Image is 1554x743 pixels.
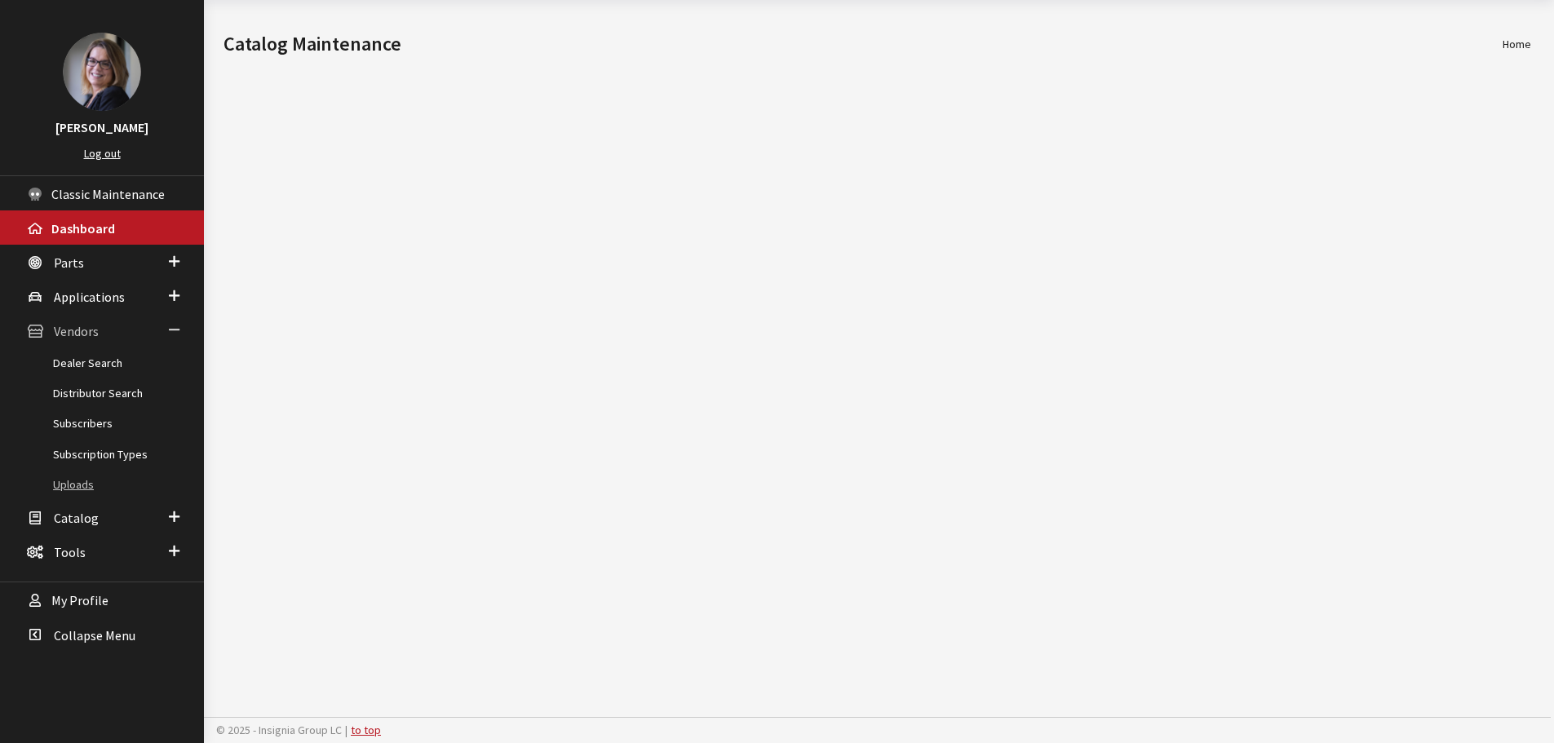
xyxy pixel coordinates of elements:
[63,33,141,111] img: Kim Callahan Collins
[84,146,121,161] a: Log out
[54,544,86,560] span: Tools
[345,723,348,737] span: |
[16,117,188,137] h3: [PERSON_NAME]
[1503,36,1531,53] li: Home
[54,254,84,271] span: Parts
[54,289,125,305] span: Applications
[54,627,135,643] span: Collapse Menu
[54,324,99,340] span: Vendors
[51,220,115,237] span: Dashboard
[224,29,1503,59] h1: Catalog Maintenance
[51,186,165,202] span: Classic Maintenance
[216,723,342,737] span: © 2025 - Insignia Group LC
[54,510,99,526] span: Catalog
[51,593,108,609] span: My Profile
[351,723,381,737] a: to top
